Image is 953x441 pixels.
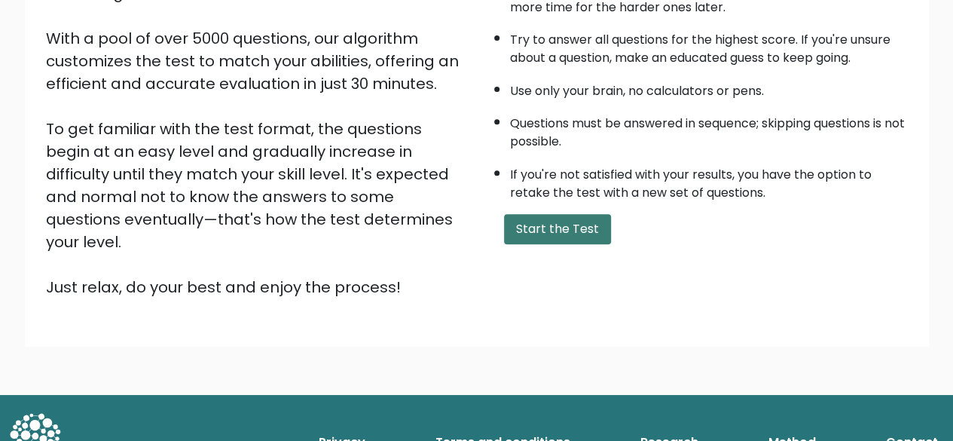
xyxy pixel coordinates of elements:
[510,107,908,151] li: Questions must be answered in sequence; skipping questions is not possible.
[510,75,908,100] li: Use only your brain, no calculators or pens.
[510,158,908,202] li: If you're not satisfied with your results, you have the option to retake the test with a new set ...
[504,214,611,244] button: Start the Test
[510,23,908,67] li: Try to answer all questions for the highest score. If you're unsure about a question, make an edu...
